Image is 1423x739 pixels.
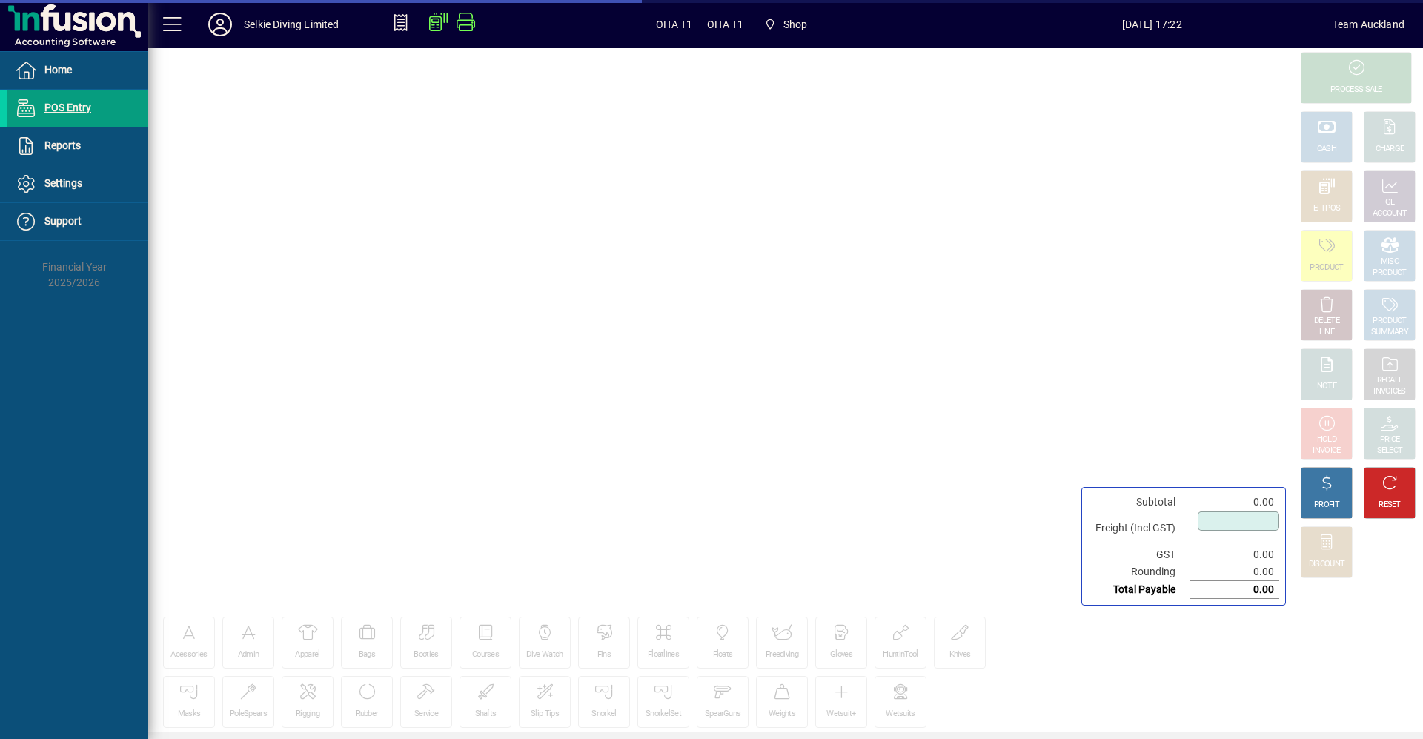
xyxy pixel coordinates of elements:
[646,709,681,720] div: SnorkelSet
[414,649,438,660] div: Booties
[7,52,148,89] a: Home
[1380,434,1400,445] div: PRICE
[766,649,798,660] div: Freediving
[1376,144,1404,155] div: CHARGE
[1371,327,1408,338] div: SUMMARY
[1373,208,1407,219] div: ACCOUNT
[472,649,499,660] div: Courses
[783,13,808,36] span: Shop
[1381,256,1399,268] div: MISC
[1373,316,1406,327] div: PRODUCT
[1088,511,1190,546] td: Freight (Incl GST)
[526,649,563,660] div: Dive Watch
[359,649,375,660] div: Bags
[886,709,915,720] div: Wetsuits
[1088,494,1190,511] td: Subtotal
[949,649,971,660] div: Knives
[1190,546,1279,563] td: 0.00
[707,13,743,36] span: OHA T1
[656,13,692,36] span: OHA T1
[830,649,852,660] div: Gloves
[1379,500,1401,511] div: RESET
[1385,197,1395,208] div: GL
[1317,144,1336,155] div: CASH
[475,709,497,720] div: Shafts
[1333,13,1404,36] div: Team Auckland
[1190,563,1279,581] td: 0.00
[1190,494,1279,511] td: 0.00
[44,64,72,76] span: Home
[769,709,795,720] div: Weights
[648,649,679,660] div: Floatlines
[230,709,267,720] div: PoleSpears
[1313,445,1340,457] div: INVOICE
[7,203,148,240] a: Support
[713,649,733,660] div: Floats
[296,709,319,720] div: Rigging
[1314,316,1339,327] div: DELETE
[44,177,82,189] span: Settings
[1088,563,1190,581] td: Rounding
[1317,434,1336,445] div: HOLD
[1377,445,1403,457] div: SELECT
[178,709,201,720] div: Masks
[44,139,81,151] span: Reports
[170,649,207,660] div: Acessories
[44,215,82,227] span: Support
[414,709,438,720] div: Service
[196,11,244,38] button: Profile
[44,102,91,113] span: POS Entry
[1314,500,1339,511] div: PROFIT
[1330,84,1382,96] div: PROCESS SALE
[1373,386,1405,397] div: INVOICES
[1088,546,1190,563] td: GST
[591,709,616,720] div: Snorkel
[597,649,611,660] div: Fins
[705,709,741,720] div: SpearGuns
[244,13,339,36] div: Selkie Diving Limited
[295,649,319,660] div: Apparel
[1373,268,1406,279] div: PRODUCT
[356,709,379,720] div: Rubber
[531,709,559,720] div: Slip Tips
[883,649,918,660] div: HuntinTool
[1310,262,1343,274] div: PRODUCT
[1313,203,1341,214] div: EFTPOS
[826,709,855,720] div: Wetsuit+
[1309,559,1344,570] div: DISCOUNT
[1088,581,1190,599] td: Total Payable
[1319,327,1334,338] div: LINE
[1317,381,1336,392] div: NOTE
[7,165,148,202] a: Settings
[7,127,148,165] a: Reports
[238,649,259,660] div: Admin
[1377,375,1403,386] div: RECALL
[758,11,813,38] span: Shop
[972,13,1333,36] span: [DATE] 17:22
[1190,581,1279,599] td: 0.00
